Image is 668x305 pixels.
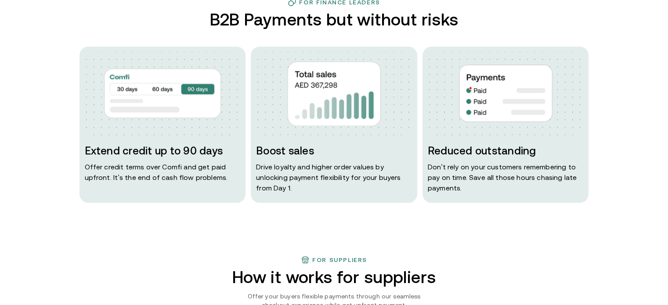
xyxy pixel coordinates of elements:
[301,255,310,264] img: finance
[256,52,412,135] img: dots
[256,144,412,158] h3: Boost sales
[428,52,584,135] img: dots
[104,62,221,125] img: img
[206,10,462,29] h2: B2B Payments but without risks
[287,61,381,126] img: img
[85,52,241,135] img: dots
[459,65,552,122] img: img
[312,256,367,263] h3: For suppliers
[85,144,241,158] h3: Extend credit up to 90 days
[85,161,241,183] p: Offer credit terms over Comfi and get paid upfront. It’s the end of cash flow problems.
[428,161,584,193] p: Don ' t rely on your customers remembering to pay on time. Save all those hours chasing late paym...
[256,161,412,193] p: Drive loyalty and higher order values by unlocking payment flexibility for your buyers from Day 1.
[428,144,584,158] h3: Reduced outstanding
[206,268,462,287] h2: How it works for suppliers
